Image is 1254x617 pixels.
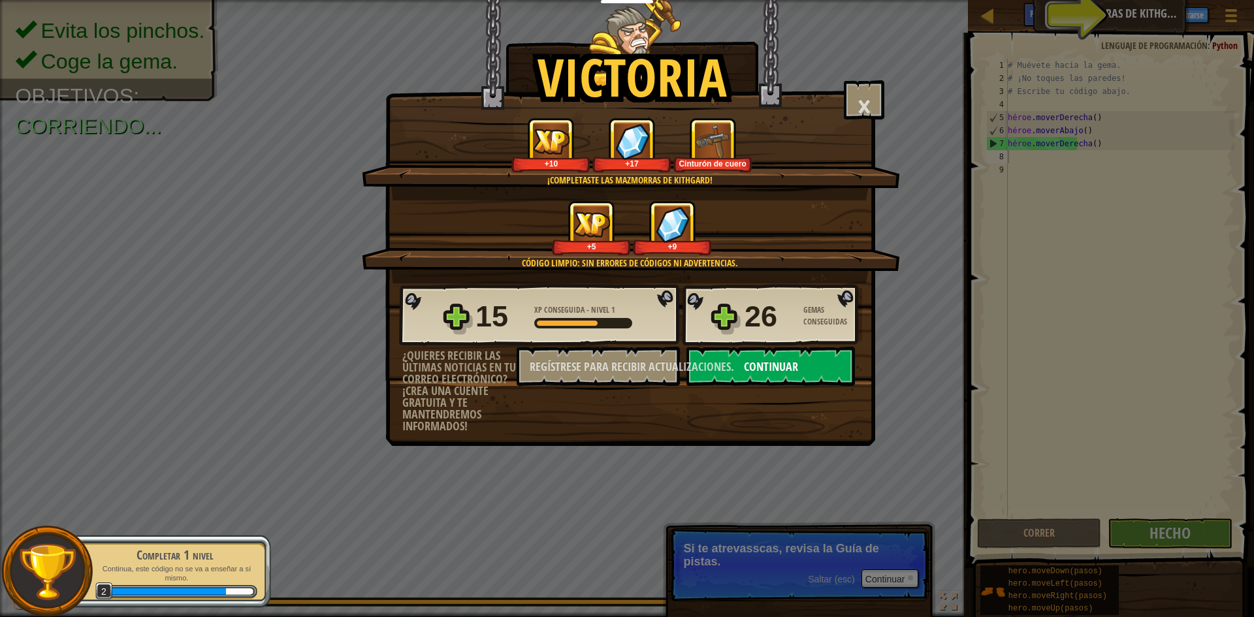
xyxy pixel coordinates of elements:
[656,206,690,242] img: Gemas Conseguidas
[475,300,508,333] font: 15
[587,242,596,251] font: +5
[591,304,609,315] font: Nivel
[615,123,649,159] img: Gemas Conseguidas
[611,304,615,315] font: 1
[545,159,558,168] font: +10
[402,347,516,434] font: ¿Quieres recibir las últimas noticias en tu correo electrónico? ¡Crea una cuente gratuita y te ma...
[538,41,727,113] font: Victoria
[745,300,777,333] font: 26
[587,304,589,315] font: -
[686,347,855,386] button: Continuar
[530,358,734,375] font: Regístrese para recibir actualizaciones.
[101,586,106,597] font: 2
[573,212,610,237] img: XP Conseguida
[744,358,798,375] font: Continuar
[857,84,871,128] font: ×
[695,123,731,159] img: Nuevo artículo
[625,159,638,168] font: +17
[103,565,251,582] font: Continua, este código no se va a enseñar a sí mismo.
[517,347,680,386] button: Regístrese para recibir actualizaciones.
[534,304,585,315] font: XP Conseguida
[533,129,570,154] img: XP Conseguida
[18,542,77,601] img: trophy.png
[547,174,713,186] font: ¡Completaste las Mazmorras de Kithgard!
[137,546,214,563] font: Completar 1 nivel
[667,242,677,251] font: +9
[679,159,746,168] font: Cinturón de cuero
[522,257,738,269] font: Código limpio: sin errores de códigos ni advertencias.
[803,304,847,327] font: Gemas Conseguidas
